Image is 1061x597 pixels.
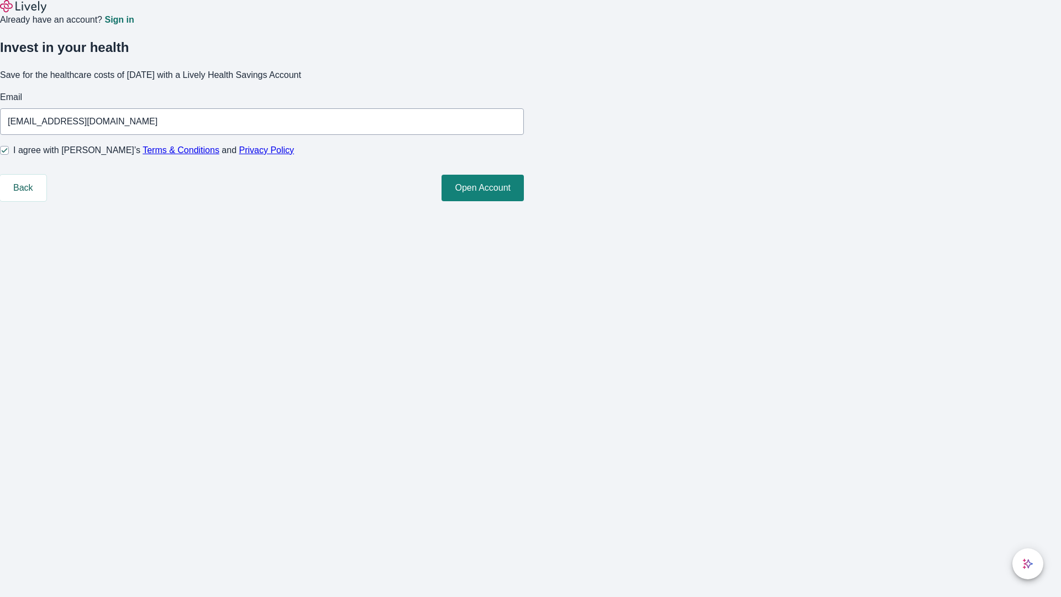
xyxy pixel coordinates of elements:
button: Open Account [442,175,524,201]
a: Privacy Policy [239,145,295,155]
a: Sign in [104,15,134,24]
button: chat [1012,548,1043,579]
a: Terms & Conditions [143,145,219,155]
svg: Lively AI Assistant [1022,558,1033,569]
span: I agree with [PERSON_NAME]’s and [13,144,294,157]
